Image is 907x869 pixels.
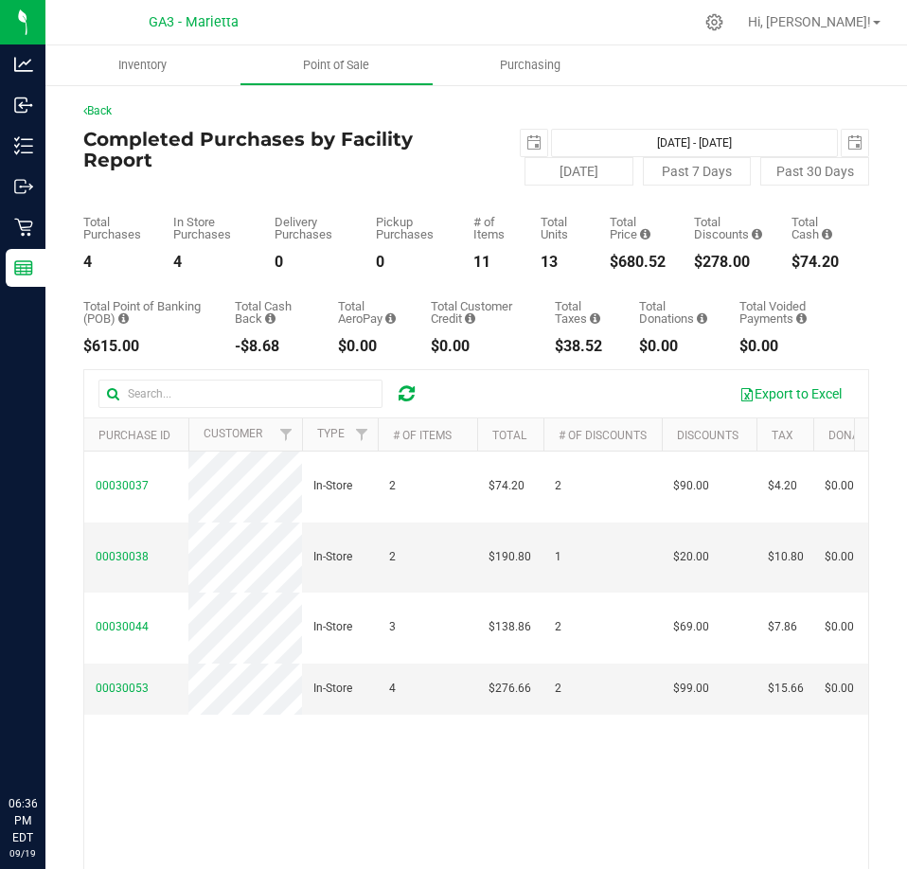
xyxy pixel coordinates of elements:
span: 00030037 [96,479,149,492]
div: Total Discounts [694,216,763,240]
inline-svg: Inventory [14,136,33,155]
i: Sum of all round-up-to-next-dollar total price adjustments for all purchases in the date range. [697,312,707,325]
span: $15.66 [768,680,804,698]
i: Sum of the successful, non-voided payments using account credit for all purchases in the date range. [465,312,475,325]
p: 06:36 PM EDT [9,795,37,846]
span: select [521,130,547,156]
a: Filter [347,418,378,451]
div: Total Cash [791,216,841,240]
button: Past 30 Days [760,157,869,186]
a: Type [317,427,345,440]
inline-svg: Analytics [14,55,33,74]
i: Sum of the total prices of all purchases in the date range. [640,228,650,240]
span: $4.20 [768,477,797,495]
span: Hi, [PERSON_NAME]! [748,14,871,29]
span: select [842,130,868,156]
div: Delivery Purchases [275,216,347,240]
a: Discounts [677,429,738,442]
span: $7.86 [768,618,797,636]
div: Total Donations [639,300,711,325]
span: $0.00 [825,618,854,636]
iframe: Resource center [19,718,76,774]
button: [DATE] [525,157,633,186]
span: GA3 - Marietta [149,14,239,30]
span: Point of Sale [277,57,395,74]
a: # of Items [393,429,452,442]
i: Sum of the total taxes for all purchases in the date range. [590,312,600,325]
a: Total [492,429,526,442]
inline-svg: Inbound [14,96,33,115]
div: 4 [83,255,145,270]
span: 2 [555,618,561,636]
a: # of Discounts [559,429,647,442]
div: $0.00 [338,339,402,354]
span: In-Store [313,548,352,566]
span: In-Store [313,477,352,495]
div: $680.52 [610,255,666,270]
div: $615.00 [83,339,206,354]
a: Point of Sale [240,45,434,85]
div: Total Taxes [555,300,611,325]
div: Total AeroPay [338,300,402,325]
p: 09/19 [9,846,37,860]
span: 2 [555,680,561,698]
span: 00030038 [96,550,149,563]
span: In-Store [313,680,352,698]
div: 4 [173,255,245,270]
span: Inventory [93,57,192,74]
div: Total Units [541,216,580,240]
span: 1 [555,548,561,566]
span: $276.66 [489,680,531,698]
span: $0.00 [825,477,854,495]
a: Inventory [45,45,240,85]
a: Back [83,104,112,117]
span: In-Store [313,618,352,636]
i: Sum of the cash-back amounts from rounded-up electronic payments for all purchases in the date ra... [265,312,276,325]
div: # of Items [473,216,513,240]
div: Total Point of Banking (POB) [83,300,206,325]
span: $20.00 [673,548,709,566]
span: $138.86 [489,618,531,636]
span: $69.00 [673,618,709,636]
div: Total Cash Back [235,300,310,325]
span: $10.80 [768,548,804,566]
div: 0 [275,255,347,270]
span: Purchasing [474,57,586,74]
div: Total Customer Credit [431,300,526,325]
div: $0.00 [431,339,526,354]
h4: Completed Purchases by Facility Report [83,129,476,170]
span: 00030053 [96,682,149,695]
span: $0.00 [825,680,854,698]
button: Export to Excel [727,378,854,410]
div: Total Price [610,216,666,240]
inline-svg: Reports [14,258,33,277]
a: Customer [204,427,262,440]
span: 2 [555,477,561,495]
button: Past 7 Days [643,157,752,186]
div: $0.00 [739,339,841,354]
a: Donation [828,429,884,442]
i: Sum of the discount values applied to the all purchases in the date range. [752,228,762,240]
span: $190.80 [489,548,531,566]
span: 4 [389,680,396,698]
div: In Store Purchases [173,216,245,240]
i: Sum of the successful, non-voided AeroPay payment transactions for all purchases in the date range. [385,312,396,325]
span: 2 [389,548,396,566]
span: $0.00 [825,548,854,566]
inline-svg: Outbound [14,177,33,196]
div: $38.52 [555,339,611,354]
a: Filter [271,418,302,451]
input: Search... [98,380,382,408]
div: $0.00 [639,339,711,354]
inline-svg: Retail [14,218,33,237]
div: $278.00 [694,255,763,270]
i: Sum of the successful, non-voided point-of-banking payment transactions, both via payment termina... [118,312,129,325]
div: 13 [541,255,580,270]
i: Sum of all voided payment transaction amounts, excluding tips and transaction fees, for all purch... [796,312,807,325]
span: $90.00 [673,477,709,495]
div: 11 [473,255,513,270]
span: 3 [389,618,396,636]
span: 2 [389,477,396,495]
span: $74.20 [489,477,525,495]
span: $99.00 [673,680,709,698]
